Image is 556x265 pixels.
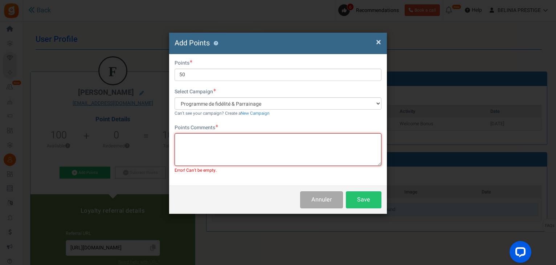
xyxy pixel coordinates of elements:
label: Select Campaign [175,88,216,95]
button: Annuler [300,191,343,208]
span: × [376,35,381,49]
a: New Campaign [241,110,270,117]
button: ? [213,41,218,46]
label: Points [175,60,192,67]
button: Save [346,191,381,208]
span: Error! Can't be empty. [175,168,381,173]
label: Points Comments [175,124,218,131]
span: Add Points [175,38,210,48]
small: Can't see your campaign? Create a [175,110,270,117]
